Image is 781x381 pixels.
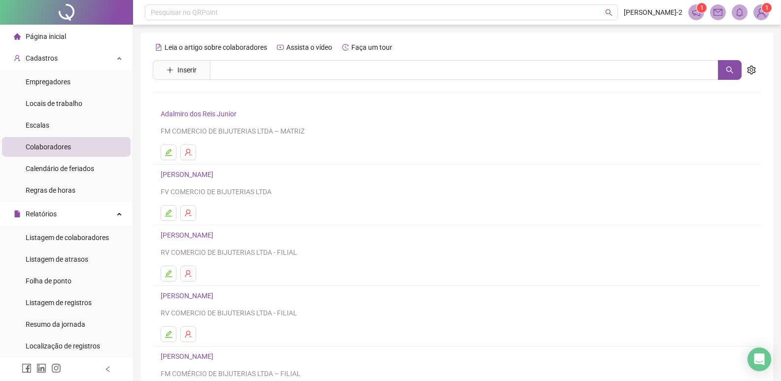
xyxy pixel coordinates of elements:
div: FV COMERCIO DE BIJUTERIAS LTDA [161,186,753,197]
a: Adalmiro dos Reis Junior [161,110,239,118]
span: left [104,366,111,373]
span: user-delete [184,270,192,277]
div: Open Intercom Messenger [747,347,771,371]
span: edit [165,330,172,338]
span: user-delete [184,209,192,217]
span: Listagem de colaboradores [26,234,109,242]
div: RV COMERCIO DE BIJUTERIAS LTDA - FILIAL [161,308,753,318]
div: FM COMERCIO DE BIJUTERIAS LTDA – MATRIZ [161,126,753,137]
span: notification [692,8,701,17]
span: Regras de horas [26,186,75,194]
span: 1 [765,4,769,11]
span: edit [165,148,172,156]
span: Página inicial [26,33,66,40]
span: Colaboradores [26,143,71,151]
a: [PERSON_NAME] [161,231,216,239]
button: Inserir [159,62,204,78]
span: Faça um tour [351,43,392,51]
span: instagram [51,363,61,373]
img: 83410 [754,5,769,20]
span: Listagem de registros [26,299,92,307]
span: edit [165,270,172,277]
span: search [726,66,734,74]
a: [PERSON_NAME] [161,292,216,300]
div: RV COMERCIO DE BIJUTERIAS LTDA - FILIAL [161,247,753,258]
span: user-add [14,55,21,62]
span: Calendário de feriados [26,165,94,173]
span: bell [735,8,744,17]
span: Empregadores [26,78,70,86]
span: Cadastros [26,54,58,62]
span: edit [165,209,172,217]
div: FM COMÉRCIO DE BIJUTERIAS LTDA – FILIAL [161,368,753,379]
span: file [14,210,21,217]
span: Inserir [177,65,197,75]
span: facebook [22,363,32,373]
span: home [14,33,21,40]
span: Resumo da jornada [26,320,85,328]
span: linkedin [36,363,46,373]
span: plus [167,67,173,73]
span: Folha de ponto [26,277,71,285]
a: [PERSON_NAME] [161,171,216,178]
span: [PERSON_NAME]-2 [624,7,682,18]
a: [PERSON_NAME] [161,352,216,360]
span: user-delete [184,148,192,156]
span: Locais de trabalho [26,100,82,107]
span: Assista o vídeo [286,43,332,51]
span: history [342,44,349,51]
span: 1 [700,4,704,11]
span: setting [747,66,756,74]
span: mail [713,8,722,17]
span: Escalas [26,121,49,129]
span: Listagem de atrasos [26,255,88,263]
span: youtube [277,44,284,51]
sup: Atualize o seu contato no menu Meus Dados [762,3,772,13]
sup: 1 [697,3,707,13]
span: file-text [155,44,162,51]
span: Leia o artigo sobre colaboradores [165,43,267,51]
span: Localização de registros [26,342,100,350]
span: Relatórios [26,210,57,218]
span: user-delete [184,330,192,338]
span: search [605,9,612,16]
